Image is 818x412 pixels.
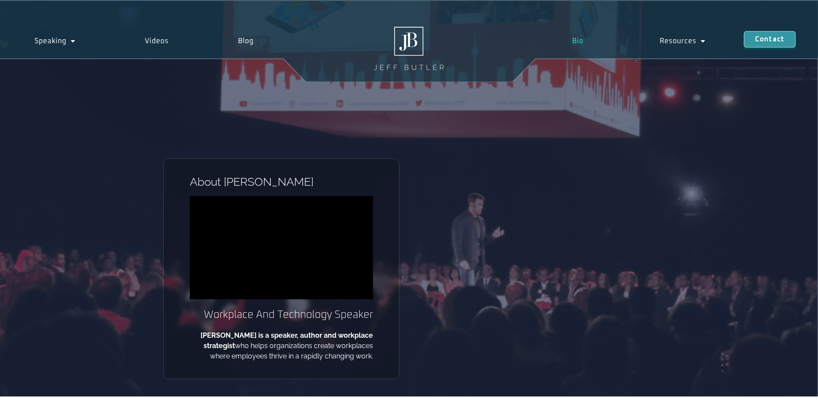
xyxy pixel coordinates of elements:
a: Bio [534,31,621,51]
span: Contact [755,36,784,43]
a: Blog [204,31,288,51]
a: Videos [110,31,204,51]
a: Resources [622,31,744,51]
b: [PERSON_NAME] is a speaker, author and workplace strategist [201,331,373,350]
p: who helps organizations create workplaces where employees thrive in a rapidly changing work. [190,330,373,361]
h1: About [PERSON_NAME] [190,176,373,187]
nav: Menu [534,31,744,51]
a: Contact [744,31,796,48]
iframe: vimeo Video Player [190,196,373,299]
h2: Workplace And Technology Speaker [190,308,373,322]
